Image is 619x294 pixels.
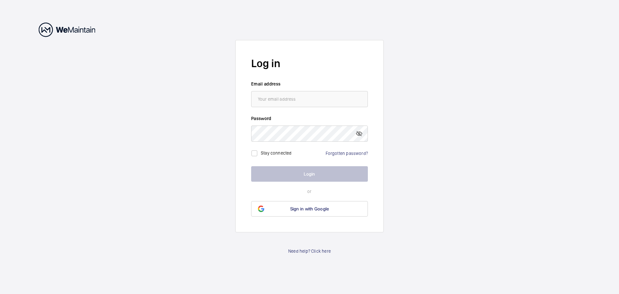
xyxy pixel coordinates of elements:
[251,166,368,182] button: Login
[251,91,368,107] input: Your email address
[261,150,292,155] label: Stay connected
[251,81,368,87] label: Email address
[290,206,329,211] span: Sign in with Google
[251,188,368,195] p: or
[251,56,368,71] h2: Log in
[251,115,368,122] label: Password
[288,248,331,254] a: Need help? Click here
[326,151,368,156] a: Forgotten password?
